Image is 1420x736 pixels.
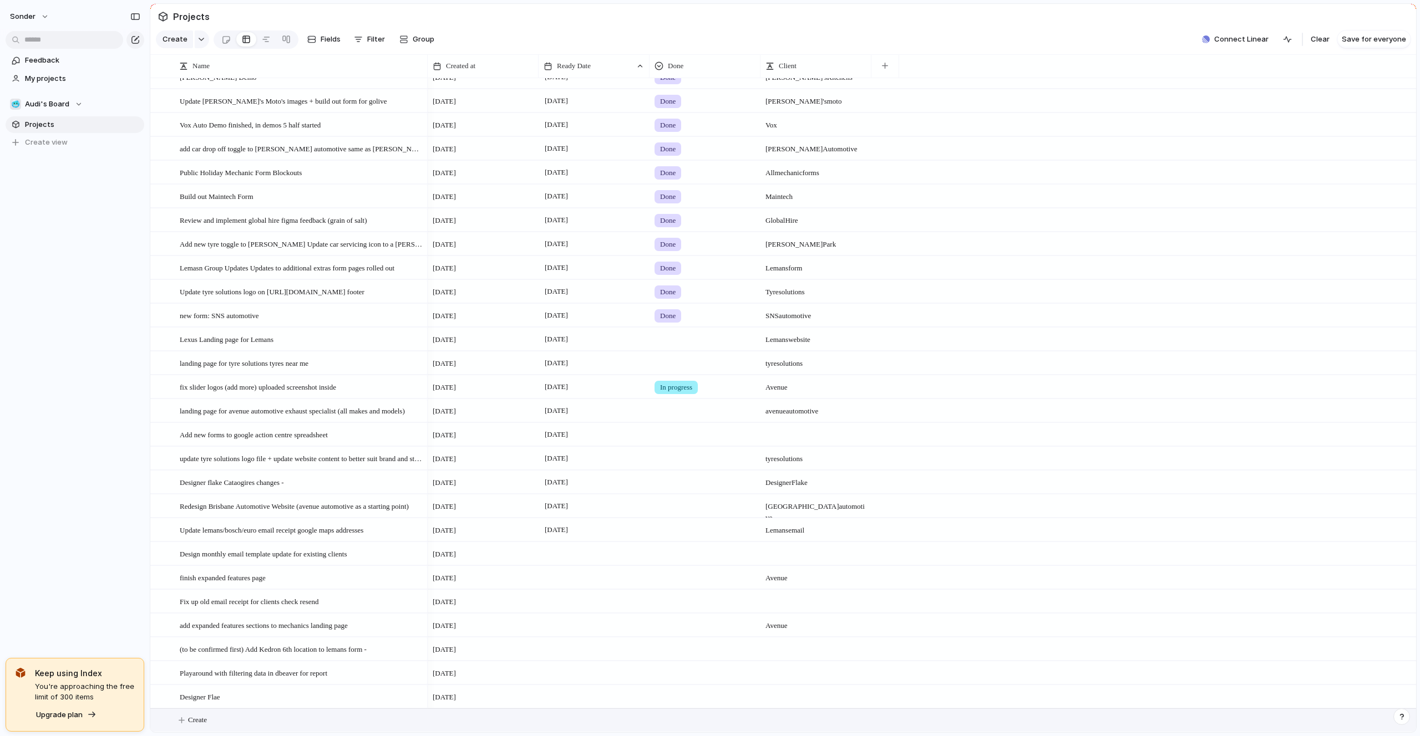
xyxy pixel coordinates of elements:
span: You're approaching the free limit of 300 items [35,681,135,703]
span: Design monthly email template update for existing clients [180,547,347,560]
span: [DATE] [542,261,571,274]
span: [DATE] [542,356,571,370]
span: Filter [367,34,385,45]
span: Create [188,714,207,725]
span: Group [413,34,434,45]
span: [DATE] [542,309,571,322]
span: Public Holiday Mechanic Form Blockouts [180,166,302,178]
span: Lemasn Group Updates Updates to additional extras form pages rolled out [180,261,394,274]
span: [DATE] [433,144,456,155]
span: tyre solutions [761,352,871,369]
span: In progress [660,382,692,393]
span: Avenue [761,566,871,584]
span: [DATE] [433,96,456,107]
span: Done [660,96,676,107]
span: tyre solutions [761,447,871,464]
span: [DATE] [433,287,456,298]
span: [DATE] [433,501,456,512]
span: [DATE] [542,428,571,441]
span: Name [192,60,210,71]
span: [DATE] [433,406,456,417]
span: Connect Linear [1214,34,1269,45]
span: SNS automotive [761,304,871,321]
span: [DATE] [433,525,456,536]
span: Avenue [761,614,871,631]
span: Ready Date [557,60,591,71]
button: Clear [1306,30,1334,48]
span: [PERSON_NAME] Automotive [761,137,871,155]
span: [DATE] [433,310,456,321]
span: add expanded features sections to mechanics landing page [180,619,348,631]
button: Save for everyone [1337,30,1411,48]
span: Redesign Brisbane Automotive Website (avenue automotive as a starting point) [180,499,409,512]
span: Create view [25,137,68,148]
span: Done [660,120,676,131]
span: All mechanic forms [761,161,871,178]
button: Upgrade plan [33,707,100,723]
span: [DATE] [433,120,456,131]
span: new form: SNS automotive [180,309,259,321]
span: Create [163,34,187,45]
span: Update tyre solutions logo on [URL][DOMAIN_NAME] footer [180,285,364,298]
span: [DATE] [433,596,456,607]
span: [PERSON_NAME] Park [761,233,871,250]
span: Vox Auto Demo finished, in demos 5 half started [180,118,321,131]
span: [DATE] [433,358,456,369]
span: [DATE] [433,620,456,631]
a: My projects [6,70,144,87]
button: Filter [349,30,389,48]
span: Review and implement global hire figma feedback (grain of salt) [180,213,367,226]
span: Lemans website [761,328,871,345]
span: Clear [1311,34,1330,45]
span: Add new tyre toggle to [PERSON_NAME] Update car servicing icon to a [PERSON_NAME] Make trye ‘’tyr... [180,237,424,250]
span: landing page for tyre solutions tyres near me [180,356,308,369]
a: Projects [6,116,144,133]
span: [DATE] [433,644,456,655]
span: [DATE] [433,191,456,202]
span: update tyre solutions logo file + update website content to better suit brand and store locations [180,452,424,464]
span: Playaround with filtering data in dbeaver for report [180,666,327,679]
span: add car drop off toggle to [PERSON_NAME] automotive same as [PERSON_NAME] stay overnight for cale... [180,142,424,155]
a: Feedback [6,52,144,69]
span: Vox [761,114,871,131]
span: Save for everyone [1342,34,1406,45]
span: [PERSON_NAME]'s moto [761,90,871,107]
span: landing page for avenue automotive exhaust specialist (all makes and models) [180,404,405,417]
span: Build out Maintech Form [180,190,253,202]
span: [DATE] [542,380,571,393]
span: [DATE] [433,453,456,464]
span: Audi's Board [25,99,69,110]
span: Keep using Index [35,667,135,679]
span: Client [779,60,797,71]
span: Lexus Landing page for Lemans [180,333,273,345]
span: [DATE] [433,382,456,393]
span: Done [668,60,683,71]
span: [DATE] [433,573,456,584]
span: Global Hire [761,209,871,226]
span: Done [660,263,676,274]
button: Create [156,30,193,48]
span: Upgrade plan [36,709,83,720]
span: [DATE] [433,477,456,488]
button: Group [394,30,440,48]
span: [DATE] [433,239,456,250]
button: 🥶Audi's Board [6,96,144,113]
span: Done [660,310,676,321]
span: [GEOGRAPHIC_DATA] automotive [761,495,871,523]
div: 🥶 [10,99,21,110]
span: [DATE] [433,430,456,441]
span: [DATE] [433,167,456,178]
span: Projects [25,119,140,130]
span: [DATE] [542,142,571,155]
span: Feedback [25,55,140,66]
button: Connect Linear [1198,31,1273,48]
span: [DATE] [542,213,571,227]
span: Tyre solutions [761,280,871,298]
span: My projects [25,73,140,84]
span: Designer flake Cataogires changes - [180,476,284,488]
span: [DATE] [542,190,571,203]
span: [DATE] [433,215,456,226]
span: avenue automotive [761,400,871,417]
span: [DATE] [433,668,456,679]
span: [DATE] [542,499,571,513]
